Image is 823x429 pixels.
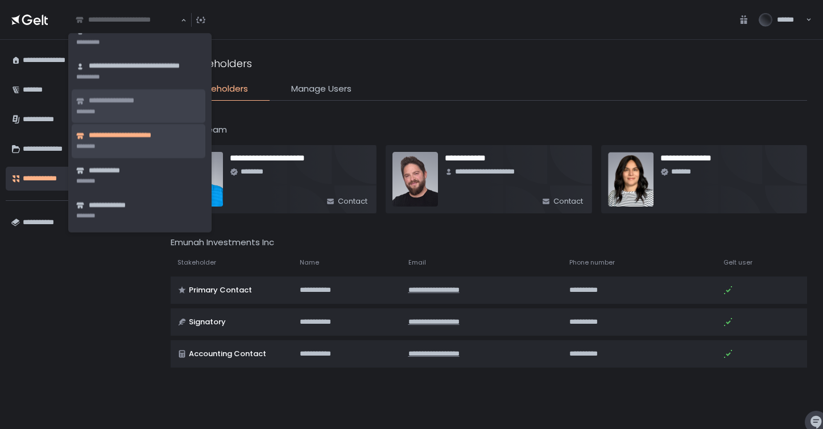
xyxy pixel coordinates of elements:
span: Manage Users [291,82,351,96]
span: Stakeholders [192,82,248,96]
span: Signatory [189,317,226,327]
span: Email [408,258,426,267]
input: Search for option [76,14,180,26]
span: Phone number [569,258,615,267]
h1: Stakeholders [185,56,252,71]
span: Stakeholder [177,258,216,267]
span: Name [300,258,319,267]
span: Primary Contact [189,285,252,295]
span: Accounting Contact [189,349,266,359]
span: Emunah Investments Inc [171,236,274,248]
div: Search for option [68,8,187,32]
span: Gelt user [723,258,752,267]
